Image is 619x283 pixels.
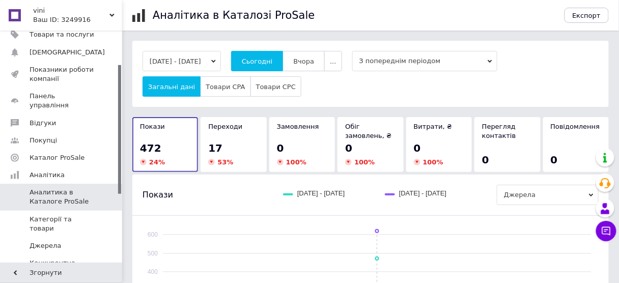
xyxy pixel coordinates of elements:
button: ... [324,51,342,71]
text: 600 [148,231,158,238]
span: 0 [414,142,421,154]
button: [DATE] - [DATE] [143,51,221,71]
span: Повідомлення [551,123,600,130]
span: Джерела [497,185,599,205]
span: З попереднім періодом [352,51,497,71]
button: Сьогодні [231,51,284,71]
span: Товари CPA [206,83,245,91]
span: Перегляд контактів [482,123,516,139]
button: Товари CPA [200,76,250,97]
span: Категорії та товари [30,215,94,233]
button: Чат з покупцем [596,221,616,241]
span: 0 [345,142,352,154]
span: Витрати, ₴ [414,123,453,130]
span: Джерела [30,241,61,250]
span: [DEMOGRAPHIC_DATA] [30,48,105,57]
button: Вчора [283,51,325,71]
span: 0 [551,154,558,166]
div: Ваш ID: 3249916 [33,15,122,24]
text: 400 [148,268,158,275]
span: 53 % [217,158,233,166]
span: Покупці [30,136,57,145]
span: Товари CPC [256,83,296,91]
span: Покази [143,189,173,201]
span: Конкурентна аналітика [30,259,94,277]
span: 0 [277,142,284,154]
span: Експорт [573,12,601,19]
span: Каталог ProSale [30,153,85,162]
span: Переходи [208,123,242,130]
span: Товари та послуги [30,30,94,39]
span: Сьогодні [242,58,273,65]
span: 100 % [354,158,375,166]
button: Експорт [565,8,609,23]
span: Панель управління [30,92,94,110]
span: ... [330,58,336,65]
span: Вчора [293,58,314,65]
span: Обіг замовлень, ₴ [345,123,391,139]
span: Замовлення [277,123,319,130]
span: Відгуки [30,119,56,128]
button: Загальні дані [143,76,201,97]
text: 500 [148,250,158,257]
span: vini [33,6,109,15]
span: Покази [140,123,165,130]
span: 100 % [423,158,443,166]
span: 472 [140,142,161,154]
h1: Аналітика в Каталозі ProSale [153,9,315,21]
span: Аналитика в Каталоге ProSale [30,188,94,206]
span: 24 % [149,158,165,166]
span: Показники роботи компанії [30,65,94,83]
span: 0 [482,154,489,166]
span: Аналітика [30,171,65,180]
span: 100 % [286,158,306,166]
span: Загальні дані [148,83,195,91]
button: Товари CPC [250,76,301,97]
span: 17 [208,142,222,154]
